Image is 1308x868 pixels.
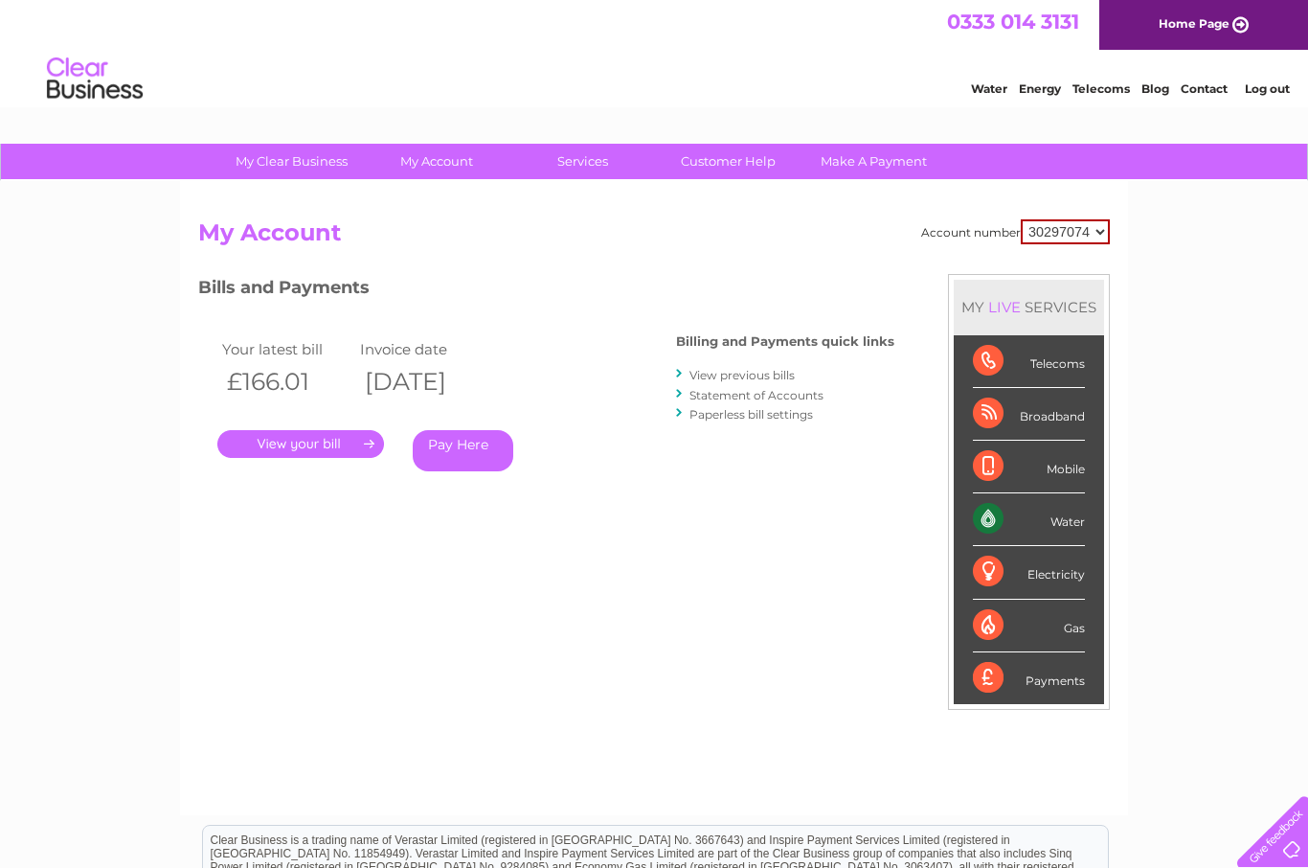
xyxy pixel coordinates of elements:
[46,50,144,108] img: logo.png
[413,430,513,471] a: Pay Here
[198,274,894,308] h3: Bills and Payments
[1141,81,1169,96] a: Blog
[795,144,953,179] a: Make A Payment
[217,430,384,458] a: .
[213,144,371,179] a: My Clear Business
[358,144,516,179] a: My Account
[198,219,1110,256] h2: My Account
[689,368,795,382] a: View previous bills
[203,11,1108,93] div: Clear Business is a trading name of Verastar Limited (registered in [GEOGRAPHIC_DATA] No. 3667643...
[355,336,493,362] td: Invoice date
[973,652,1085,704] div: Payments
[676,334,894,349] h4: Billing and Payments quick links
[1181,81,1228,96] a: Contact
[971,81,1007,96] a: Water
[217,336,355,362] td: Your latest bill
[689,388,823,402] a: Statement of Accounts
[973,335,1085,388] div: Telecoms
[954,280,1104,334] div: MY SERVICES
[649,144,807,179] a: Customer Help
[921,219,1110,244] div: Account number
[984,298,1025,316] div: LIVE
[355,362,493,401] th: [DATE]
[217,362,355,401] th: £166.01
[973,388,1085,441] div: Broadband
[973,493,1085,546] div: Water
[1019,81,1061,96] a: Energy
[947,10,1079,34] a: 0333 014 3131
[689,407,813,422] a: Paperless bill settings
[504,144,662,179] a: Services
[973,441,1085,493] div: Mobile
[973,546,1085,599] div: Electricity
[973,600,1085,652] div: Gas
[1245,81,1290,96] a: Log out
[1072,81,1130,96] a: Telecoms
